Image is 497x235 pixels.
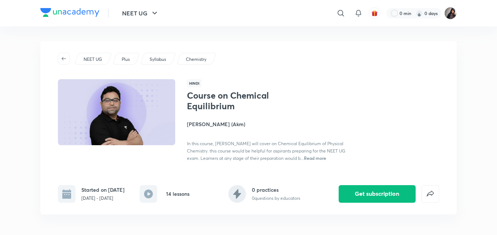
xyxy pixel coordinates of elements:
h6: 14 lessons [166,190,189,198]
h4: [PERSON_NAME] (Akm) [187,120,351,128]
img: streak [416,10,423,17]
a: NEET UG [82,56,103,63]
a: Plus [121,56,131,63]
span: Read more [304,155,326,161]
img: Afeera M [444,7,457,19]
button: NEET UG [118,6,163,21]
button: avatar [369,7,380,19]
h1: Course on Chemical Equilibrium [187,90,307,111]
p: Plus [122,56,130,63]
p: [DATE] - [DATE] [81,195,125,202]
p: Chemistry [186,56,206,63]
img: Company Logo [40,8,99,17]
p: 0 questions by educators [252,195,300,202]
h6: 0 practices [252,186,300,194]
h6: Started on [DATE] [81,186,125,194]
span: In this course, [PERSON_NAME] will cover on Chemical Equilibrium of Physical Chemistry. this cour... [187,141,345,161]
img: Thumbnail [57,78,176,146]
p: NEET UG [84,56,102,63]
button: false [421,185,439,203]
a: Chemistry [185,56,208,63]
img: avatar [371,10,378,16]
p: Syllabus [150,56,166,63]
button: Get subscription [339,185,416,203]
span: Hindi [187,79,202,87]
a: Syllabus [148,56,167,63]
a: Company Logo [40,8,99,19]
